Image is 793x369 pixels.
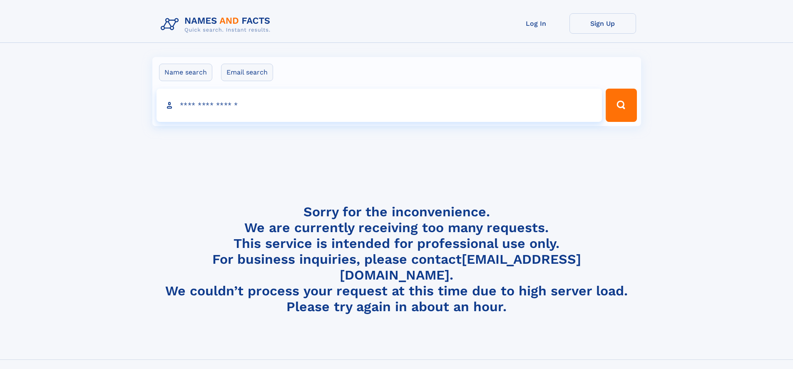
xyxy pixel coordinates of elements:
[569,13,636,34] a: Sign Up
[159,64,212,81] label: Name search
[503,13,569,34] a: Log In
[157,204,636,315] h4: Sorry for the inconvenience. We are currently receiving too many requests. This service is intend...
[606,89,636,122] button: Search Button
[157,13,277,36] img: Logo Names and Facts
[221,64,273,81] label: Email search
[157,89,602,122] input: search input
[340,251,581,283] a: [EMAIL_ADDRESS][DOMAIN_NAME]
